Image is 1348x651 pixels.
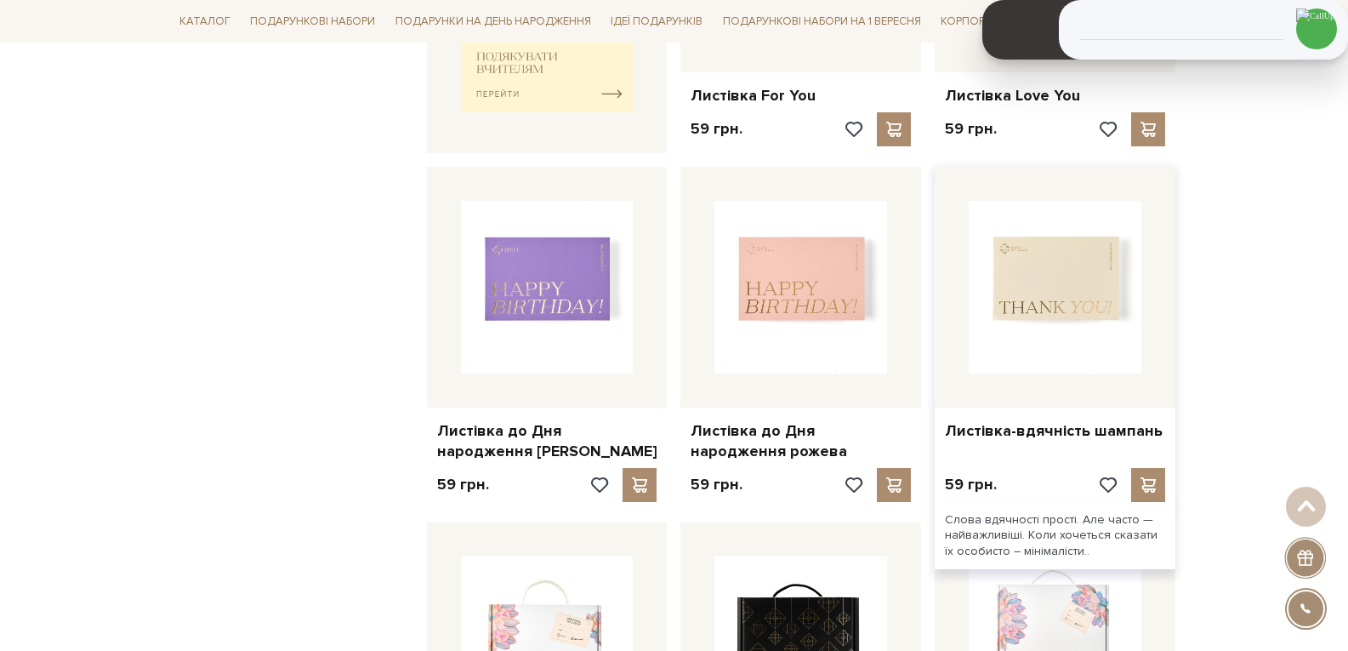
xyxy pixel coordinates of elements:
p: 59 грн. [945,119,997,139]
a: Каталог [173,9,237,35]
img: Листівка-вдячність шампань [969,201,1141,374]
a: Листівка до Дня народження [PERSON_NAME] [437,421,657,461]
a: Подарунки на День народження [389,9,598,35]
a: Листівка-вдячність шампань [945,421,1165,441]
img: Листівка до Дня народження лавандова [461,201,634,374]
img: Листівка до Дня народження рожева [714,201,887,374]
a: Листівка For You [691,86,911,106]
p: 59 грн. [945,475,997,494]
a: Подарункові набори на 1 Вересня [716,7,928,36]
a: Листівка до Дня народження рожева [691,421,911,461]
div: Слова вдячності прості. Але часто — найважливіші. Коли хочеться сказати їх особисто – мінімалісти.. [935,502,1175,569]
a: Ідеї подарунків [604,9,709,35]
p: 59 грн. [691,119,742,139]
p: 59 грн. [437,475,489,494]
a: Корпоративним клієнтам [934,7,1101,36]
a: Подарункові набори [243,9,382,35]
a: Листівка Love You [945,86,1165,106]
p: 59 грн. [691,475,742,494]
